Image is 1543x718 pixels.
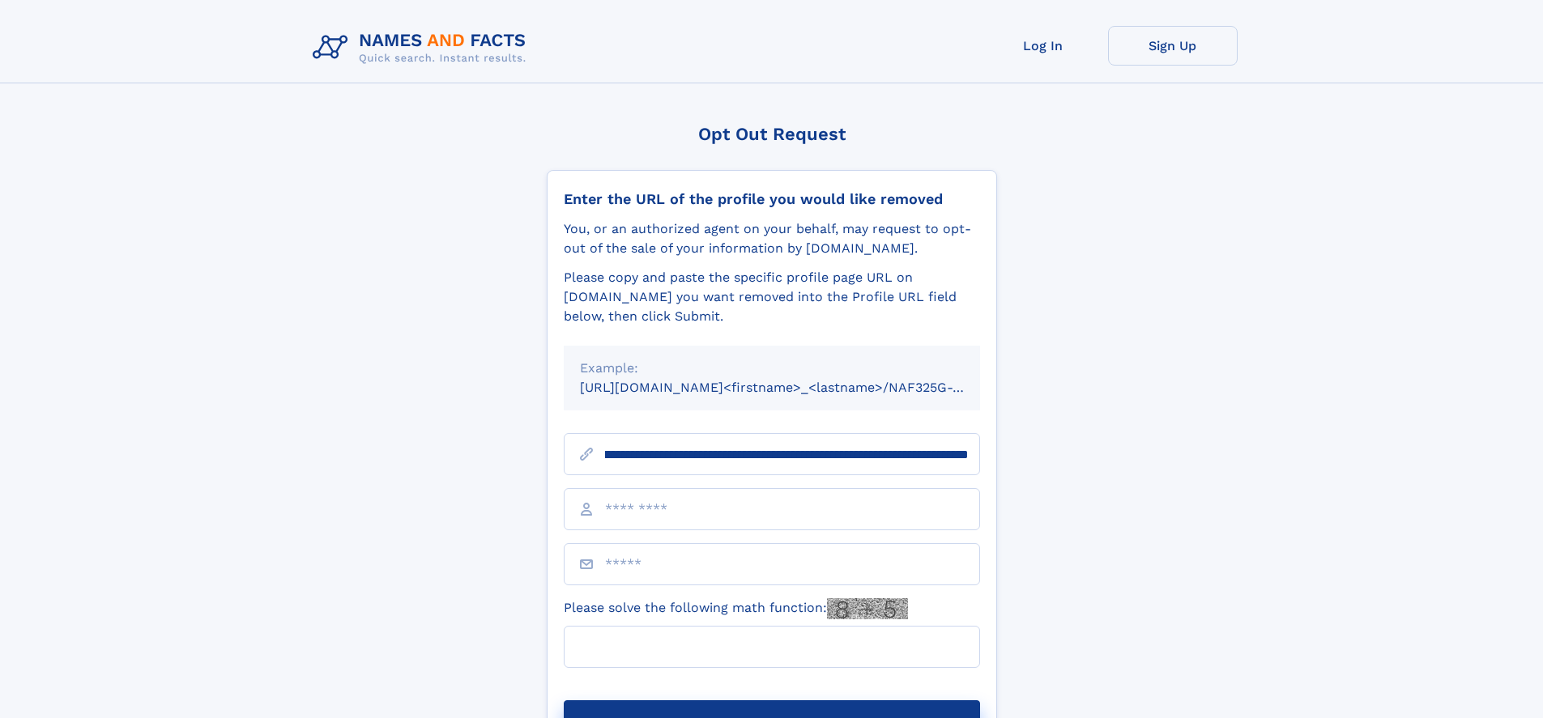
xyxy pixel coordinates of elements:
[547,124,997,144] div: Opt Out Request
[306,26,539,70] img: Logo Names and Facts
[564,190,980,208] div: Enter the URL of the profile you would like removed
[978,26,1108,66] a: Log In
[580,380,1011,395] small: [URL][DOMAIN_NAME]<firstname>_<lastname>/NAF325G-xxxxxxxx
[564,268,980,326] div: Please copy and paste the specific profile page URL on [DOMAIN_NAME] you want removed into the Pr...
[564,219,980,258] div: You, or an authorized agent on your behalf, may request to opt-out of the sale of your informatio...
[580,359,964,378] div: Example:
[564,598,908,619] label: Please solve the following math function:
[1108,26,1238,66] a: Sign Up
